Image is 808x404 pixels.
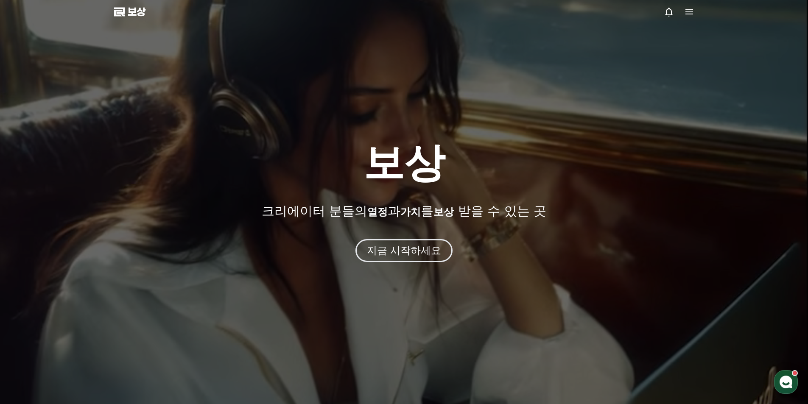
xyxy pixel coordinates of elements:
a: 지금 시작하세요 [355,248,453,256]
font: 보상 [433,206,454,218]
font: 가치 [400,206,421,218]
span: 설정 [131,281,141,288]
font: 받을 수 있는 곳 [458,203,547,218]
font: 크리에이터 분들의 [262,203,368,218]
font: 보상 [363,139,445,187]
a: 대화 [56,269,109,290]
font: 를 [421,203,433,218]
a: 홈 [3,269,56,290]
a: 설정 [109,269,163,290]
font: 과 [388,203,400,218]
font: 보상 [128,6,145,18]
font: 지금 시작하세요 [367,245,442,256]
span: 대화 [78,282,88,289]
span: 홈 [27,281,32,288]
font: 열정 [367,206,388,218]
a: 보상 [114,5,145,19]
button: 지금 시작하세요 [355,239,453,262]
